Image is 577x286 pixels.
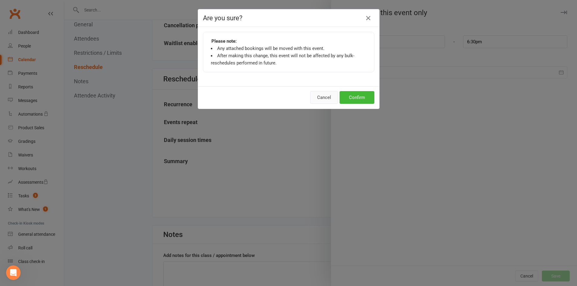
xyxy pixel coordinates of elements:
[211,38,237,45] strong: Please note:
[340,91,374,104] button: Confirm
[203,14,374,22] h4: Are you sure?
[363,13,373,23] button: Close
[211,45,366,52] li: Any attached bookings will be moved with this event.
[6,265,21,280] iframe: Intercom live chat
[211,52,366,67] li: After making this change, this event will not be affected by any bulk-reschedules performed in fu...
[310,91,338,104] button: Cancel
